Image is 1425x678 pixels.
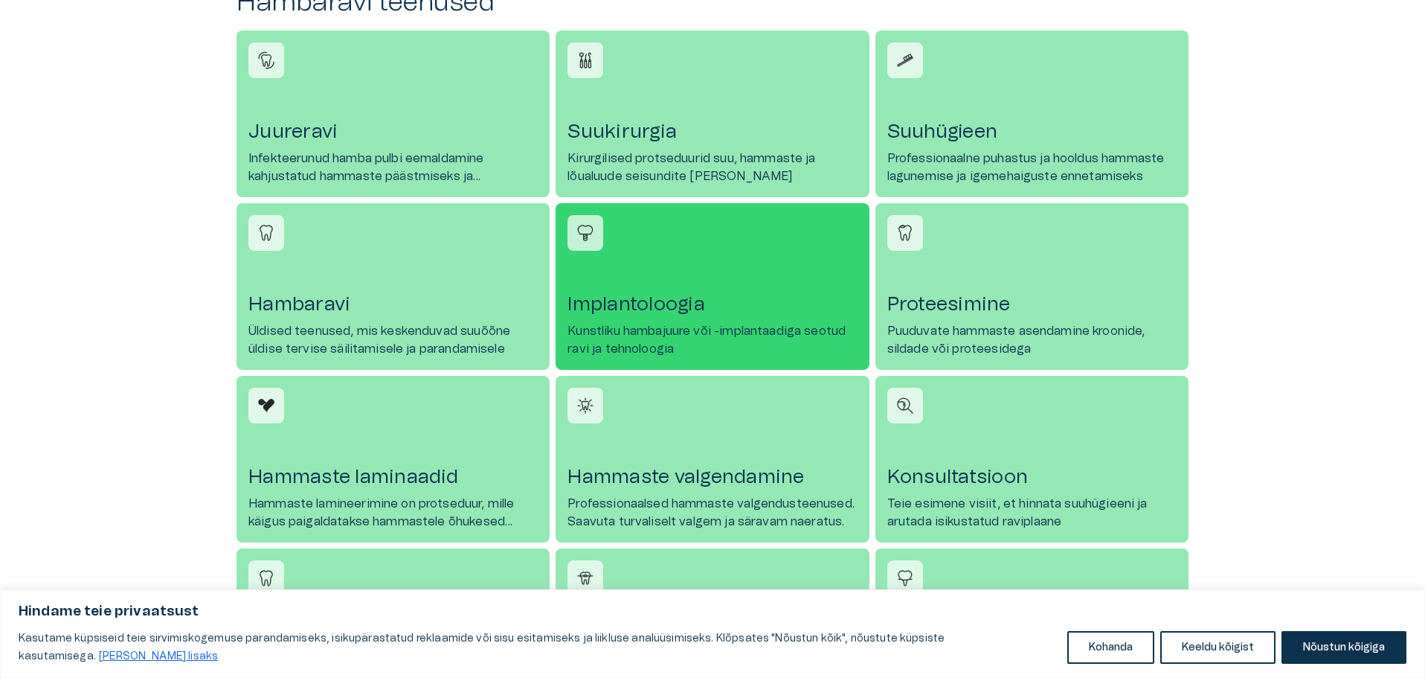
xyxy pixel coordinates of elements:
img: Suuhügieen icon [894,49,916,71]
img: Ortodontia icon [574,567,596,589]
h4: Juureravi [248,120,538,144]
p: Puuduvate hammaste asendamine kroonide, sildade või proteesidega [887,322,1177,358]
a: Loe lisaks [98,650,219,662]
h4: Hammaste laminaadid [248,465,538,489]
h4: Suukirurgia [567,120,857,144]
button: Keeldu kõigist [1160,631,1276,664]
img: Hambaravi icon [255,222,277,244]
p: Infekteerunud hamba pulbi eemaldamine kahjustatud hammaste päästmiseks ja taastamiseks [248,150,538,185]
img: Juureravi icon [255,49,277,71]
img: Implantoloogia icon [574,222,596,244]
p: Hindame teie privaatsust [19,603,1406,621]
p: Professionaalne puhastus ja hooldus hammaste lagunemise ja igemehaiguste ennetamiseks [887,150,1177,185]
img: Hammaste laminaadid icon [255,394,277,417]
h4: Konsultatsioon [887,465,1177,489]
p: Professionaalsed hammaste valgendusteenused. Saavuta turvaliselt valgem ja säravam naeratus. [567,495,857,531]
p: Kirurgilised protseduurid suu, hammaste ja lõualuude seisundite [PERSON_NAME] [567,150,857,185]
h4: Implantoloogia [567,292,857,316]
h4: Hammaste valgendamine [567,465,857,489]
img: Proteesimine icon [894,222,916,244]
p: Kunstliku hambajuure või -implantaadiga seotud ravi ja tehnoloogia [567,322,857,358]
h4: Hambaravi [248,292,538,316]
img: Taastav hambaravi icon [255,567,277,589]
p: Teie esimene visiit, et hinnata suuhügieeni ja arutada isikustatud raviplaane [887,495,1177,531]
p: Kasutame küpsiseid teie sirvimiskogemuse parandamiseks, isikupärastatud reklaamide või sisu esita... [19,630,1056,665]
img: Igemete ravi icon [894,567,916,589]
h4: Suuhügieen [887,120,1177,144]
p: Üldised teenused, mis keskenduvad suuõõne üldise tervise säilitamisele ja parandamisele [248,322,538,358]
button: Kohanda [1067,631,1154,664]
p: Hammaste lamineerimine on protseduur, mille käigus paigaldatakse hammastele õhukesed keraamilised... [248,495,538,531]
img: Konsultatsioon icon [894,394,916,417]
button: Nõustun kõigiga [1281,631,1406,664]
h4: Proteesimine [887,292,1177,316]
img: Suukirurgia icon [574,49,596,71]
img: Hammaste valgendamine icon [574,394,596,417]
